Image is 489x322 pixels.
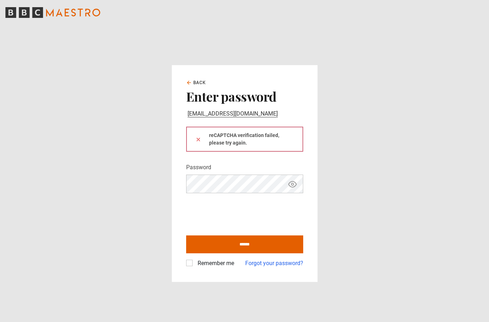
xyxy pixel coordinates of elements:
span: Back [193,79,206,86]
h2: Enter password [186,89,303,104]
iframe: reCAPTCHA [186,199,295,227]
label: Remember me [195,259,234,268]
a: Forgot your password? [245,259,303,268]
div: reCAPTCHA verification failed, please try again. [186,127,303,152]
button: Show password [286,178,299,190]
svg: BBC Maestro [5,7,100,18]
a: Back [186,79,206,86]
label: Password [186,163,211,172]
